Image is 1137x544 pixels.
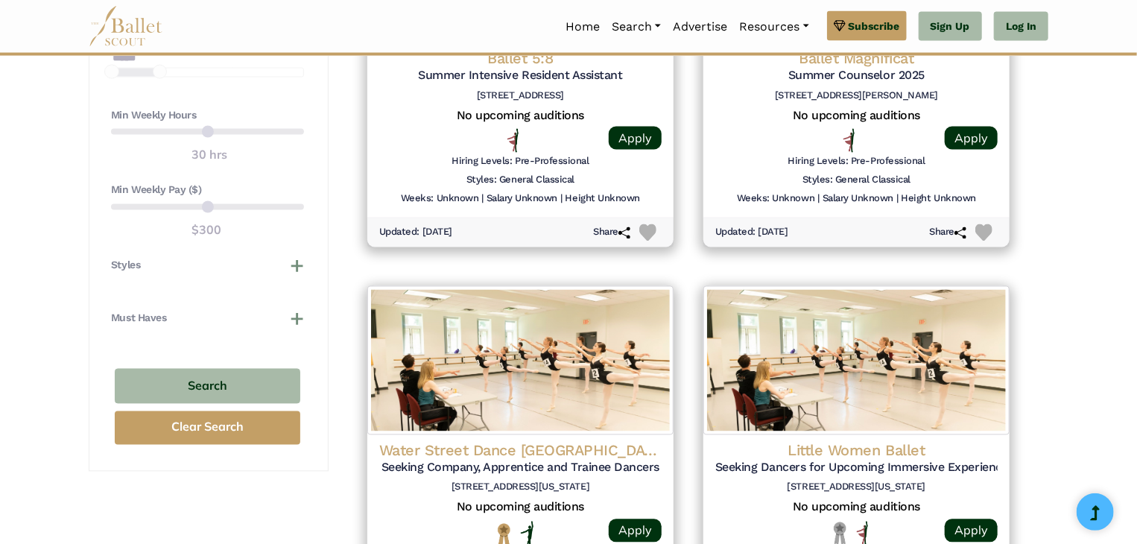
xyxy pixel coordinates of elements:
h4: Little Women Ballet [715,441,998,461]
span: Subscribe [849,18,900,34]
h6: Height Unknown [566,193,640,206]
h4: Min Weekly Hours [111,108,304,123]
output: $300 [191,221,221,241]
h5: No upcoming auditions [715,500,998,516]
img: gem.svg [834,18,846,34]
a: Apply [609,519,662,543]
h6: | [896,193,899,206]
a: Apply [609,127,662,150]
h6: [STREET_ADDRESS][US_STATE] [715,481,998,494]
a: Apply [945,127,998,150]
img: Heart [639,224,656,241]
img: Logo [703,286,1010,435]
h6: Hiring Levels: Pre-Professional [788,156,925,168]
img: Logo [367,286,674,435]
a: Apply [945,519,998,543]
h4: Ballet 5:8 [379,48,662,68]
h4: Water Street Dance [GEOGRAPHIC_DATA] [379,441,662,461]
output: 30 hrs [191,146,227,165]
h6: Styles: General Classical [802,174,910,187]
button: Must Haves [111,311,304,326]
button: Styles [111,259,304,273]
h4: Must Haves [111,311,166,326]
a: Sign Up [919,12,982,42]
a: Resources [733,11,814,42]
h6: Weeks: Unknown [401,193,478,206]
a: Search [606,11,667,42]
h5: Seeking Dancers for Upcoming Immersive Experiences ([DATE]) [715,461,998,476]
a: Subscribe [827,11,907,41]
h5: No upcoming auditions [715,108,998,124]
h6: | [560,193,563,206]
h6: Share [929,227,966,239]
h5: No upcoming auditions [379,108,662,124]
h6: Salary Unknown [823,193,893,206]
h6: Weeks: Unknown [737,193,814,206]
h6: Salary Unknown [487,193,557,206]
img: All [507,129,519,153]
h6: Height Unknown [902,193,976,206]
h6: | [481,193,484,206]
h4: Min Weekly Pay ($) [111,183,304,198]
h6: Styles: General Classical [466,174,574,187]
h6: Updated: [DATE] [379,227,452,239]
h6: [STREET_ADDRESS] [379,89,662,102]
h6: Hiring Levels: Pre-Professional [452,156,589,168]
a: Advertise [667,11,733,42]
h4: Styles [111,259,140,273]
h6: [STREET_ADDRESS][PERSON_NAME] [715,89,998,102]
h6: Share [593,227,630,239]
h5: Summer Intensive Resident Assistant [379,68,662,83]
h5: Summer Counselor 2025 [715,68,998,83]
button: Clear Search [115,411,300,445]
a: Home [560,11,606,42]
img: Heart [975,224,992,241]
h6: Updated: [DATE] [715,227,788,239]
h5: Seeking Company, Apprentice and Trainee Dancers [379,461,662,476]
button: Search [115,369,300,404]
img: All [843,129,855,153]
h6: [STREET_ADDRESS][US_STATE] [379,481,662,494]
a: Log In [994,12,1048,42]
h5: No upcoming auditions [379,500,662,516]
h4: Ballet Magnificat [715,48,998,68]
h6: | [817,193,820,206]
